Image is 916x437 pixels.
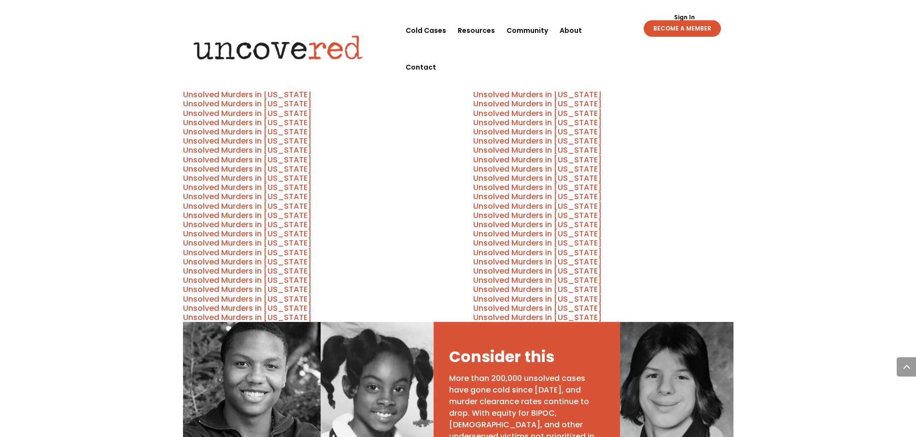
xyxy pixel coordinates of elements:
[473,210,602,221] a: Unsolved Murders in [US_STATE]
[183,163,311,175] a: Unsolved Murders in [US_STATE]
[183,108,311,119] a: Unsolved Murders in [US_STATE]
[473,265,602,277] a: Unsolved Murders in [US_STATE]
[183,191,311,202] a: Unsolved Murders in [US_STATE]
[507,12,548,49] a: Community
[473,163,602,175] a: Unsolved Murders in [US_STATE]
[473,201,602,212] a: Unsolved Murders in [US_STATE]
[183,228,311,239] a: Unsolved Murders in [US_STATE]
[473,312,602,323] a: Unsolved Murders in [US_STATE]
[644,20,721,37] a: BECOME A MEMBER
[183,135,311,146] a: Unsolved Murders in [US_STATE]
[473,145,602,156] a: Unsolved Murders in [US_STATE]
[183,117,311,128] a: Unsolved Murders in [US_STATE]
[669,15,700,20] a: Sign In
[183,293,311,305] a: Unsolved Murders in [US_STATE]
[458,12,495,49] a: Resources
[183,145,311,156] a: Unsolved Murders in [US_STATE]
[183,275,311,286] a: Unsolved Murders in [US_STATE]
[473,154,602,165] a: Unsolved Murders in [US_STATE]
[183,312,311,323] a: Unsolved Murders in [US_STATE]
[183,219,311,230] a: Unsolved Murders in [US_STATE]
[473,219,602,230] a: Unsolved Murders in [US_STATE]
[449,346,602,373] h3: Consider this
[183,237,311,248] a: Unsolved Murders in [US_STATE]
[473,228,602,239] a: Unsolved Murders in [US_STATE]
[473,89,602,100] a: Unsolved Murders in [US_STATE]
[406,49,436,86] a: Contact
[473,117,602,128] a: Unsolved Murders in [US_STATE]
[183,284,311,295] a: Unsolved Murders in [US_STATE]
[473,256,602,267] a: Unsolved Murders in [US_STATE]
[473,173,602,184] a: Unsolved Murders in [US_STATE]
[560,12,582,49] a: About
[183,182,311,193] a: Unsolved Murders in [US_STATE]
[473,284,602,295] a: Unsolved Murders in [US_STATE]
[406,12,446,49] a: Cold Cases
[183,201,311,212] a: Unsolved Murders in [US_STATE]
[473,275,602,286] a: Unsolved Murders in [US_STATE]
[473,126,602,137] a: Unsolved Murders in [US_STATE]
[183,265,311,277] a: Unsolved Murders in [US_STATE]
[473,293,602,305] a: Unsolved Murders in [US_STATE]
[183,89,311,100] a: Unsolved Murders in [US_STATE]
[183,303,311,314] a: Unsolved Murders in [US_STATE]
[473,303,602,314] a: Unsolved Murders in [US_STATE]
[473,191,602,202] a: Unsolved Murders in [US_STATE]
[183,154,311,165] a: Unsolved Murders in [US_STATE]
[473,247,602,258] a: Unsolved Murders in [US_STATE]
[183,210,311,221] a: Unsolved Murders in [US_STATE]
[473,135,602,146] a: Unsolved Murders in [US_STATE]
[473,108,602,119] a: Unsolved Murders in [US_STATE]
[185,29,371,66] img: Uncovered logo
[183,256,311,267] a: Unsolved Murders in [US_STATE]
[473,98,602,109] a: Unsolved Murders in [US_STATE]
[473,182,602,193] a: Unsolved Murders in [US_STATE]
[183,98,311,109] a: Unsolved Murders in [US_STATE]
[473,237,602,248] a: Unsolved Murders in [US_STATE]
[183,247,311,258] a: Unsolved Murders in [US_STATE]
[183,173,311,184] a: Unsolved Murders in [US_STATE]
[183,126,311,137] a: Unsolved Murders in [US_STATE]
